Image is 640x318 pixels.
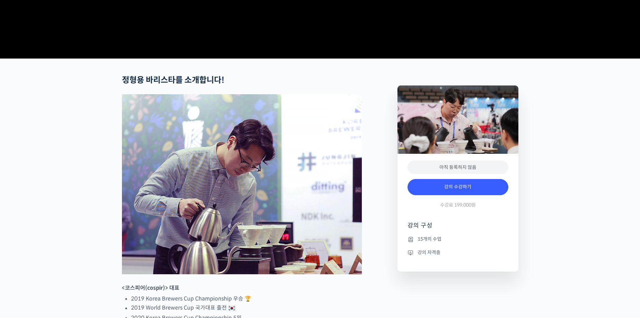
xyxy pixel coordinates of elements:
[2,213,44,230] a: 홈
[122,94,362,275] img: 정형용 바리스타 대회 브루잉 사진
[408,221,508,235] h4: 강의 구성
[131,294,362,303] li: 2019 Korea Brewers Cup Championship 우승 🏆
[408,235,508,243] li: 15개의 수업
[61,224,70,229] span: 대화
[408,179,508,195] a: 강의 수강하기
[87,213,129,230] a: 설정
[408,161,508,174] div: 아직 등록하지 않음
[21,223,25,229] span: 홈
[44,213,87,230] a: 대화
[122,75,224,85] strong: 정형용 바리스타를 소개합니다!
[408,248,508,256] li: 강의 자격증
[104,223,112,229] span: 설정
[131,303,362,313] li: 2019 World Brewers Cup 국가대표 출전
[122,284,179,291] strong: <코스피어(cospir)> 대표
[228,304,236,312] img: 🇰🇷
[440,202,476,208] span: 수강료 199,000원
